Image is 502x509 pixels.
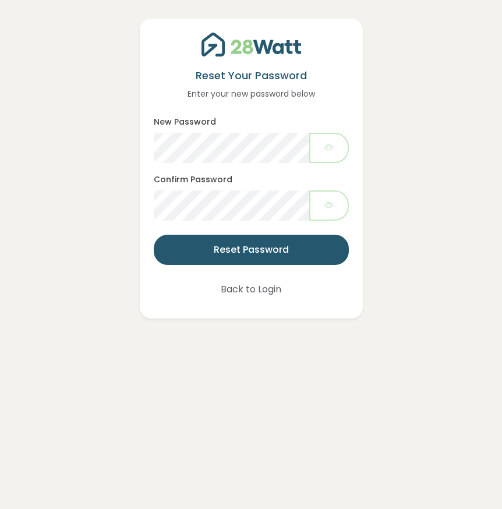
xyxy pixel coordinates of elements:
[154,235,349,265] button: Reset Password
[201,33,301,56] img: 28Watt
[154,174,232,186] label: Confirm Password
[154,87,349,100] p: Enter your new password below
[154,68,349,83] h5: Reset Your Password
[154,116,216,128] label: New Password
[206,274,296,305] button: Back to Login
